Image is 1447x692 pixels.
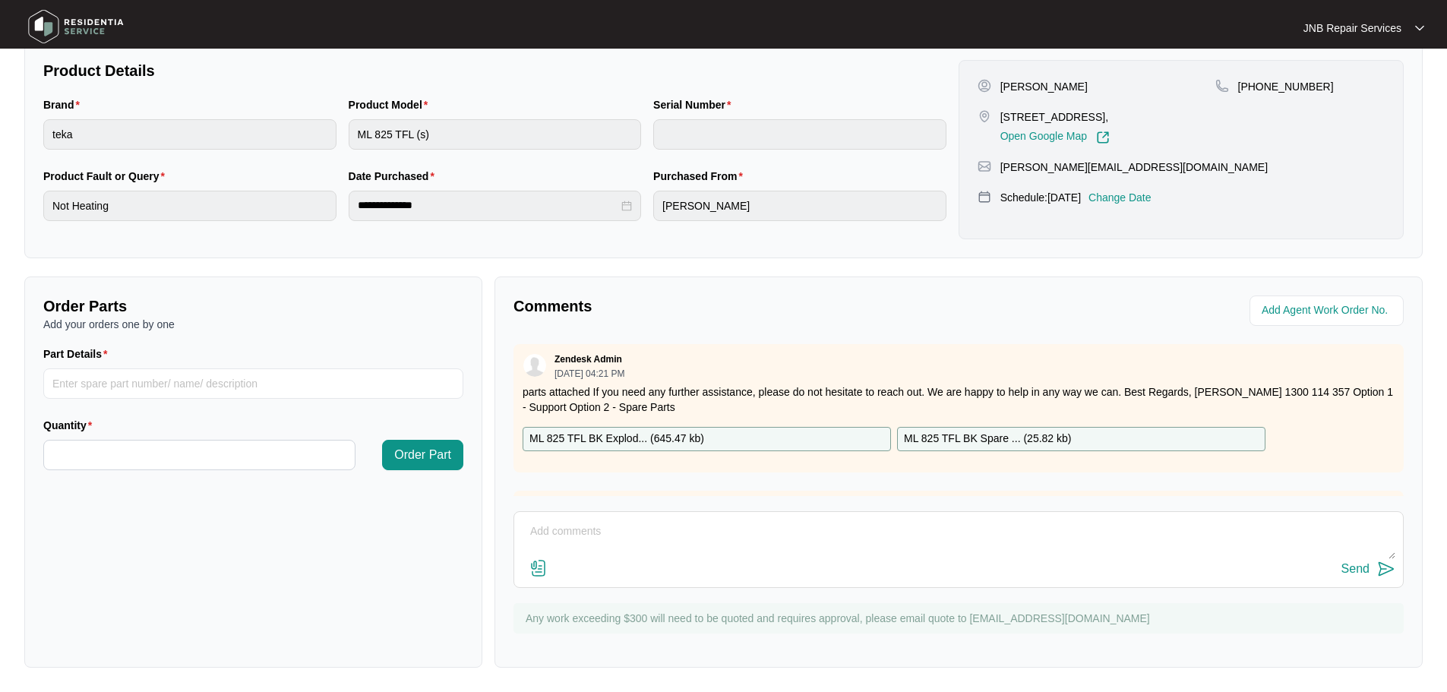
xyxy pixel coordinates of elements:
p: [STREET_ADDRESS], [1000,109,1110,125]
p: [DATE] 04:21 PM [554,369,624,378]
label: Brand [43,97,86,112]
input: Add Agent Work Order No. [1262,302,1395,320]
input: Brand [43,119,336,150]
p: parts attached If you need any further assistance, please do not hesitate to reach out. We are ha... [523,384,1395,415]
img: map-pin [978,109,991,123]
p: Order Parts [43,295,463,317]
label: Serial Number [653,97,737,112]
p: Zendesk Admin [554,353,622,365]
a: Open Google Map [1000,131,1110,144]
input: Serial Number [653,119,946,150]
p: [PHONE_NUMBER] [1238,79,1334,94]
p: [PERSON_NAME][EMAIL_ADDRESS][DOMAIN_NAME] [1000,160,1268,175]
p: Comments [513,295,948,317]
input: Product Fault or Query [43,191,336,221]
img: dropdown arrow [1415,24,1424,32]
img: user-pin [978,79,991,93]
input: Quantity [44,441,355,469]
input: Purchased From [653,191,946,221]
p: ML 825 TFL BK Explod... ( 645.47 kb ) [529,431,704,447]
p: Schedule: [DATE] [1000,190,1081,205]
label: Date Purchased [349,169,441,184]
img: user.svg [523,354,546,377]
img: send-icon.svg [1377,560,1395,578]
label: Part Details [43,346,114,362]
p: Add your orders one by one [43,317,463,332]
label: Purchased From [653,169,749,184]
button: Order Part [382,440,463,470]
input: Product Model [349,119,642,150]
img: residentia service logo [23,4,129,49]
p: Product Details [43,60,946,81]
img: file-attachment-doc.svg [529,559,548,577]
p: Change Date [1088,190,1152,205]
p: [PERSON_NAME] [1000,79,1088,94]
div: Send [1341,562,1370,576]
input: Date Purchased [358,197,619,213]
span: Order Part [394,446,451,464]
button: Send [1341,559,1395,580]
label: Quantity [43,418,98,433]
label: Product Fault or Query [43,169,171,184]
img: map-pin [978,190,991,204]
img: map-pin [978,160,991,173]
img: Link-External [1096,131,1110,144]
p: JNB Repair Services [1303,21,1401,36]
label: Product Model [349,97,434,112]
p: ML 825 TFL BK Spare ... ( 25.82 kb ) [904,431,1072,447]
img: map-pin [1215,79,1229,93]
input: Part Details [43,368,463,399]
p: Any work exceeding $300 will need to be quoted and requires approval, please email quote to [EMAI... [526,611,1396,626]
